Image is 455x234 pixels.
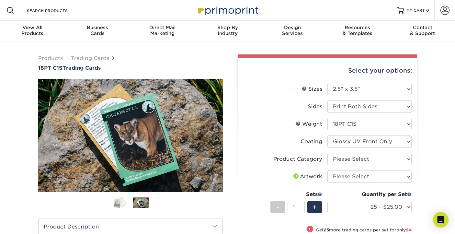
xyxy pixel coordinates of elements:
[26,6,89,14] input: SEARCH PRODUCTS.....
[130,21,195,41] a: Direct MailMarketing
[195,25,260,30] span: Shop By
[2,214,55,232] iframe: Google Customer Reviews
[111,197,128,208] img: Trading Cards 01
[195,3,260,17] img: Primoprint
[316,228,412,234] small: Get more trading cards per set for
[65,25,130,30] span: Business
[260,25,325,36] div: Services
[195,21,260,41] a: Shop ByIndustry
[325,25,390,36] div: & Templates
[390,21,455,41] a: Contact& Support
[296,120,322,128] div: Weight
[38,65,63,71] span: 18PT C1S
[302,85,322,93] div: Sizes
[38,65,223,71] a: 18PT C1STrading Cards
[65,21,130,41] a: BusinessCards
[260,25,325,30] span: Design
[406,228,412,232] span: $4
[426,8,429,13] span: 0
[406,8,425,13] span: MY CART
[195,25,260,36] div: Industry
[325,25,390,30] span: Resources
[270,191,322,198] div: Sets
[71,55,109,61] a: Trading Cards
[390,25,455,30] span: Contact
[130,25,195,30] span: Direct Mail
[38,55,63,61] a: Products
[130,25,195,36] div: Marketing
[301,138,322,146] div: Coating
[433,212,449,228] div: Open Intercom Messenger
[324,228,329,232] strong: 25
[260,21,325,41] a: DesignServices
[273,155,322,163] div: Product Category
[38,79,223,192] img: 18PT C1S 02
[390,25,455,36] div: & Support
[313,202,317,212] span: +
[292,173,322,181] div: Artwork
[276,202,279,212] span: -
[325,21,390,41] a: Resources& Templates
[327,191,412,198] div: Quantity per Set
[133,198,149,208] img: Trading Cards 02
[309,226,311,233] span: !
[308,103,322,111] div: Sides
[243,58,412,83] div: Select your options:
[38,65,223,71] h1: Trading Cards
[65,25,130,36] div: Cards
[396,228,412,232] span: only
